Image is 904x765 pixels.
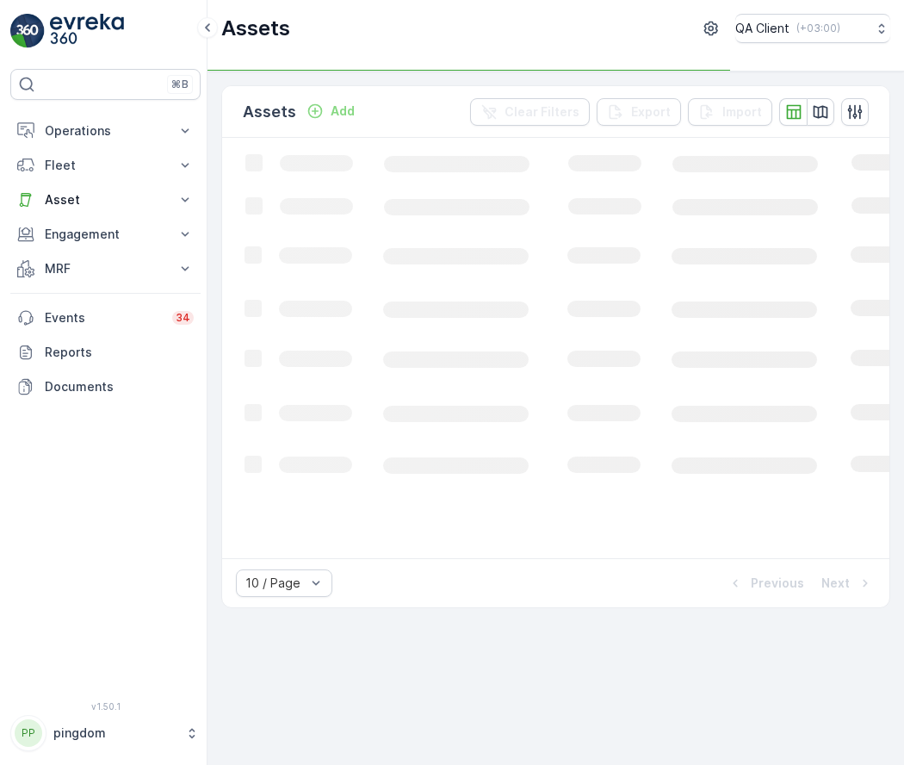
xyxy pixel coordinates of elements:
p: 34 [176,311,190,325]
p: Asset [45,191,166,208]
a: Events34 [10,301,201,335]
button: Next [820,573,876,594]
p: Operations [45,122,166,140]
p: Clear Filters [505,103,579,121]
button: PPpingdom [10,715,201,751]
img: logo [10,14,45,48]
p: Previous [751,575,804,592]
p: ( +03:00 ) [796,22,840,35]
p: Assets [243,100,296,124]
button: Fleet [10,148,201,183]
p: Events [45,309,162,327]
p: ⌘B [171,78,189,91]
a: Documents [10,370,201,404]
button: Asset [10,183,201,217]
p: Next [821,575,850,592]
p: Assets [221,15,290,42]
p: pingdom [53,725,176,742]
p: Documents [45,378,194,395]
p: QA Client [735,20,789,37]
div: PP [15,719,42,747]
p: MRF [45,260,166,277]
button: Engagement [10,217,201,252]
p: Engagement [45,226,166,243]
button: Export [597,98,681,126]
p: Add [331,103,355,120]
p: Fleet [45,157,166,174]
button: Operations [10,114,201,148]
a: Reports [10,335,201,370]
span: v 1.50.1 [10,701,201,712]
img: logo_light-DOdMpM7g.png [50,14,124,48]
button: Import [688,98,772,126]
p: Export [631,103,671,121]
button: QA Client(+03:00) [735,14,890,43]
p: Reports [45,344,194,361]
button: Clear Filters [470,98,590,126]
button: MRF [10,252,201,286]
p: Import [722,103,762,121]
button: Previous [725,573,806,594]
button: Add [300,101,362,121]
